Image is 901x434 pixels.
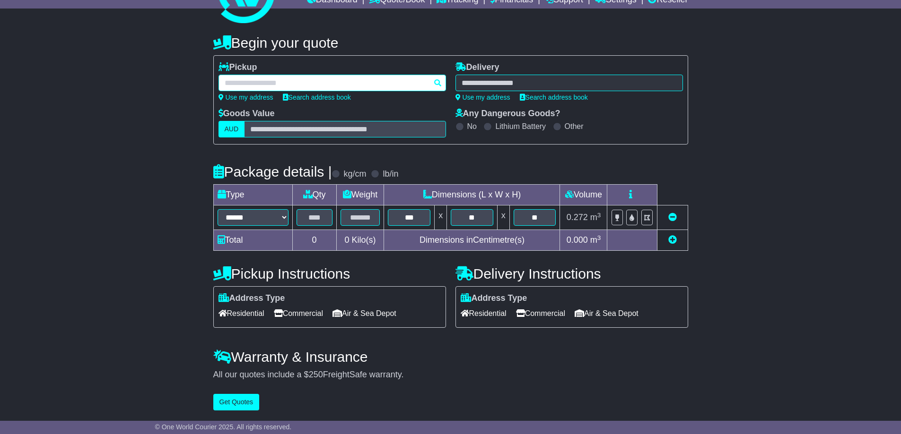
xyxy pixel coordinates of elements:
label: Lithium Battery [495,122,546,131]
span: 0.000 [567,235,588,245]
div: All our quotes include a $ FreightSafe warranty. [213,370,688,380]
span: 250 [309,370,323,379]
h4: Warranty & Insurance [213,349,688,365]
label: Other [565,122,584,131]
td: x [435,205,447,230]
span: 0 [344,235,349,245]
h4: Delivery Instructions [455,266,688,281]
td: 0 [292,230,336,251]
label: kg/cm [343,169,366,179]
h4: Pickup Instructions [213,266,446,281]
td: Weight [336,185,384,205]
span: m [590,213,601,222]
label: Pickup [219,62,257,73]
span: Air & Sea Depot [332,306,396,321]
label: AUD [219,121,245,137]
label: Any Dangerous Goods? [455,109,560,119]
sup: 3 [597,212,601,219]
td: Volume [560,185,607,205]
span: Commercial [516,306,565,321]
label: Delivery [455,62,499,73]
td: Kilo(s) [336,230,384,251]
td: Type [213,185,292,205]
span: Residential [461,306,507,321]
td: Dimensions in Centimetre(s) [384,230,560,251]
span: © One World Courier 2025. All rights reserved. [155,423,292,431]
a: Use my address [219,94,273,101]
typeahead: Please provide city [219,75,446,91]
a: Search address book [520,94,588,101]
td: x [497,205,509,230]
label: Address Type [461,293,527,304]
td: Dimensions (L x W x H) [384,185,560,205]
label: No [467,122,477,131]
span: m [590,235,601,245]
label: Address Type [219,293,285,304]
span: Residential [219,306,264,321]
h4: Package details | [213,164,332,179]
a: Add new item [668,235,677,245]
a: Use my address [455,94,510,101]
h4: Begin your quote [213,35,688,51]
label: Goods Value [219,109,275,119]
a: Search address book [283,94,351,101]
a: Remove this item [668,213,677,222]
span: Air & Sea Depot [575,306,639,321]
label: lb/in [383,169,398,179]
span: 0.272 [567,213,588,222]
td: Qty [292,185,336,205]
sup: 3 [597,234,601,241]
td: Total [213,230,292,251]
span: Commercial [274,306,323,321]
button: Get Quotes [213,394,260,410]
